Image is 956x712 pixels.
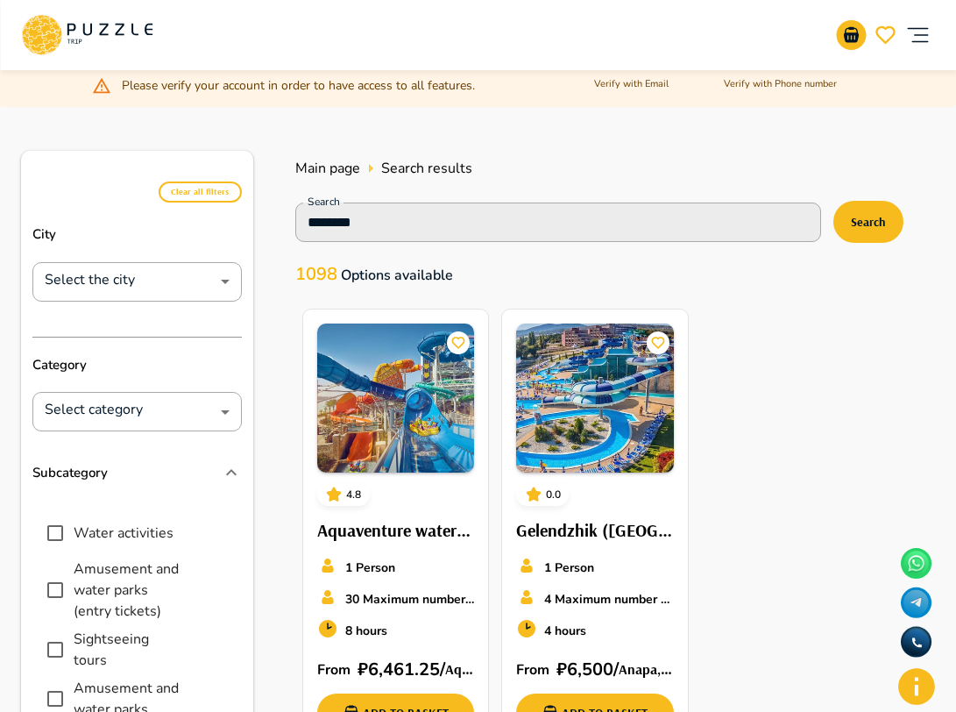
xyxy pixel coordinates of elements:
[295,151,893,186] nav: breadcrumb
[341,266,453,285] span: Options available
[345,590,474,609] p: 30 Maximum number of seats
[322,482,346,507] button: card_icons
[295,159,360,178] span: Main page
[516,324,673,473] img: PuzzleTrip
[32,207,241,262] p: City
[345,622,387,640] p: 8 hours
[544,590,673,609] p: 4 Maximum number of seats
[724,77,837,92] p: Verify with Phone number
[556,657,567,683] p: ₽
[345,559,395,577] p: 1 Person
[317,324,474,473] img: PuzzleTrip
[594,77,669,92] p: Verify with Email
[567,657,613,683] p: 6,500
[122,77,567,95] div: Please verify your account in order to have access to all features.
[544,622,586,640] p: 4 hours
[308,195,340,210] label: Search
[516,659,556,680] p: From
[619,659,673,681] h6: Anapa, [GEOGRAPHIC_DATA], [GEOGRAPHIC_DATA]
[32,445,241,501] div: Subcategory
[74,523,173,544] span: Water activities
[295,158,360,179] a: Main page
[516,516,673,545] h6: Gelendzhik ([GEOGRAPHIC_DATA])
[870,20,900,50] button: go-to-wishlist-submit-butto
[74,559,181,622] span: Amusement and water parks (entry tickets)
[613,657,619,683] p: /
[546,487,561,502] p: 0.0
[647,331,669,354] button: card_icons
[346,487,361,502] p: 4.8
[368,657,440,683] p: 6,461.25
[900,7,935,63] button: account of current user
[440,657,445,683] p: /
[295,261,893,288] p: 1098
[74,629,181,671] span: Sightseeing tours
[445,659,474,681] h6: Aquaventure Waterpark - [GEOGRAPHIC_DATA] [GEOGRAPHIC_DATA] - [GEOGRAPHIC_DATA] - [GEOGRAPHIC_DAT...
[544,559,594,577] p: 1 Person
[836,20,866,50] button: go-to-basket-submit-button
[381,158,472,179] span: Search results
[447,331,470,354] button: card_icons
[521,482,546,507] button: card_icons
[317,516,474,545] h6: Aquaventure water park
[833,201,903,243] button: Search
[32,338,241,393] p: Category
[317,659,358,680] p: From
[159,182,242,203] button: Clear all filters
[358,657,368,683] p: ₽
[32,463,108,483] p: Subcategory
